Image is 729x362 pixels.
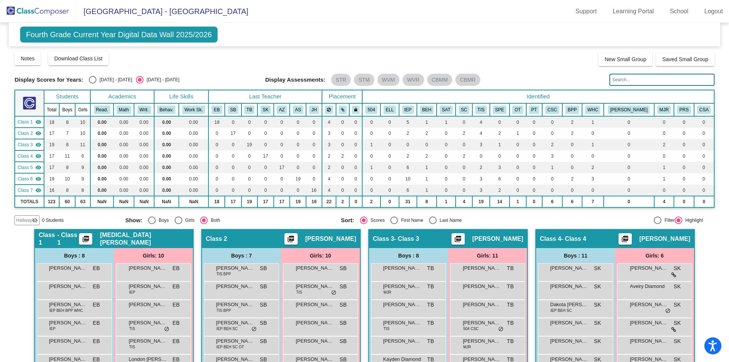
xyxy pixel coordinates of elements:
[228,106,238,114] button: SB
[562,162,582,173] td: 0
[322,90,362,103] th: Placement
[472,116,490,128] td: 4
[290,116,306,128] td: 0
[654,128,674,139] td: 0
[582,116,604,128] td: 1
[417,162,437,173] td: 1
[211,106,222,114] button: EB
[654,139,674,150] td: 2
[490,116,510,128] td: 0
[114,128,134,139] td: 0.00
[322,103,336,116] th: Keep away students
[654,116,674,128] td: 0
[349,150,362,162] td: 0
[365,106,377,114] button: 504
[437,103,456,116] th: Referred to SAT
[225,173,241,185] td: 0
[349,128,362,139] td: 0
[90,116,114,128] td: 0.00
[59,116,75,128] td: 8
[604,116,654,128] td: 0
[277,106,287,114] button: AZ
[362,90,714,103] th: Identified
[225,128,241,139] td: 17
[75,128,90,139] td: 10
[59,173,75,185] td: 10
[54,55,103,62] span: Download Class List
[15,128,44,139] td: Sayde Beagle - No Class Name
[244,106,254,114] button: TB
[286,235,295,246] mat-icon: picture_as_pdf
[117,106,131,114] button: Math
[48,52,109,65] button: Download Class List
[75,150,90,162] td: 6
[59,139,75,150] td: 8
[90,162,114,173] td: 0.00
[472,139,490,150] td: 3
[362,139,380,150] td: 1
[15,150,44,162] td: Sheila Kendrick - Class 4
[90,90,154,103] th: Academics
[59,103,75,116] th: Boys
[15,162,44,173] td: Ashley Zawojski - Ashley Zawojski
[607,5,660,17] a: Learning Portal
[17,141,33,148] span: Class 3
[274,128,290,139] td: 0
[654,103,674,116] th: Math with Mrs. Rusinovich
[453,235,462,246] mat-icon: picture_as_pdf
[225,162,241,173] td: 0
[208,103,225,116] th: Errin Basil
[257,103,274,116] th: Sheila Kendrick
[290,103,306,116] th: Ashley Six
[241,162,257,173] td: 0
[75,173,90,185] td: 9
[472,103,490,116] th: Title Support
[260,106,271,114] button: SK
[225,116,241,128] td: 0
[493,106,507,114] button: SPE
[14,76,83,83] span: Display Scores for Years:
[284,233,298,245] button: Print Students Details
[662,56,708,62] span: Saved Small Group
[17,130,33,137] span: Class 2
[75,139,90,150] td: 11
[362,162,380,173] td: 1
[664,5,694,17] a: School
[694,116,714,128] td: 0
[674,162,694,173] td: 0
[380,116,399,128] td: 0
[257,116,274,128] td: 0
[79,233,92,245] button: Print Students Details
[417,139,437,150] td: 0
[512,106,523,114] button: OT
[59,128,75,139] td: 7
[331,74,351,86] mat-chip: STR
[44,150,60,162] td: 17
[510,162,526,173] td: 0
[654,150,674,162] td: 0
[59,150,75,162] td: 11
[114,173,134,185] td: 0.00
[582,150,604,162] td: 0
[399,128,417,139] td: 2
[265,76,326,83] span: Display Assessments:
[380,103,399,116] th: English Language Learner
[545,106,559,114] button: CSC
[20,27,218,43] span: Fourth Grade Current Year Digital Data Wall 2025/2026
[362,103,380,116] th: 504 Plan
[44,173,60,185] td: 19
[437,128,456,139] td: 0
[290,139,306,150] td: 0
[90,150,114,162] td: 0.00
[21,55,35,62] span: Notes
[208,90,322,103] th: Last Teacher
[349,162,362,173] td: 0
[35,130,41,136] mat-icon: visibility
[562,150,582,162] td: 0
[582,103,604,116] th: Counseling at Health Center
[35,164,41,171] mat-icon: visibility
[293,106,303,114] button: AS
[257,128,274,139] td: 0
[362,150,380,162] td: 0
[542,116,562,128] td: 0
